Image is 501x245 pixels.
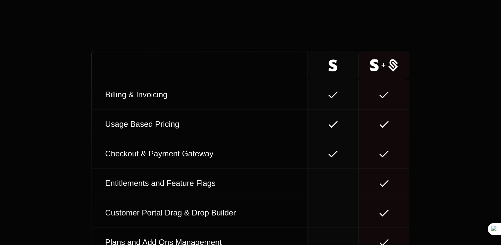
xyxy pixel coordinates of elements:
div: Billing & Invoicing [102,89,297,100]
div: Usage Based Pricing [102,119,297,129]
div: Checkout & Payment Gateway [102,148,297,159]
div: Entitlements and Feature Flags [102,178,297,189]
div: Customer Portal Drag & Drop Builder [102,207,297,218]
